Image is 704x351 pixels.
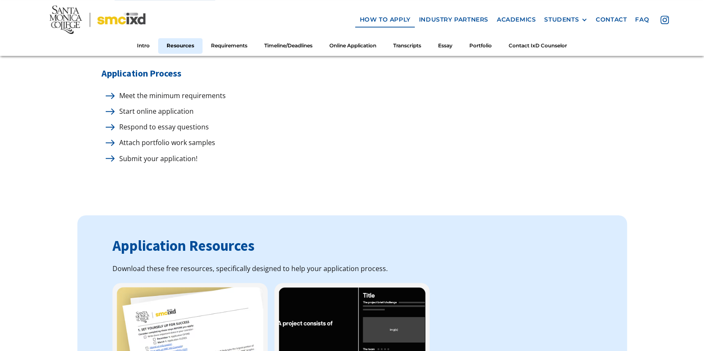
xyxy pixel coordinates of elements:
[415,12,493,27] a: industry partners
[101,66,603,81] h5: Application Process
[115,137,215,148] p: Attach portfolio work samples
[493,12,540,27] a: Academics
[592,12,631,27] a: contact
[115,90,226,101] p: Meet the minimum requirements
[430,38,461,54] a: Essay
[115,153,197,165] p: Submit your application!
[158,38,203,54] a: Resources
[461,38,500,54] a: Portfolio
[660,16,669,24] img: icon - instagram
[112,263,592,274] div: Download these free resources, specifically designed to help your application process.
[544,16,579,23] div: STUDENTS
[203,38,256,54] a: Requirements
[256,38,321,54] a: Timeline/Deadlines
[112,236,592,256] h3: Application Resources
[321,38,385,54] a: Online Application
[544,16,587,23] div: STUDENTS
[115,106,194,117] p: Start online application
[500,38,575,54] a: Contact IxD Counselor
[631,12,653,27] a: faq
[129,38,158,54] a: Intro
[385,38,430,54] a: Transcripts
[115,121,209,133] p: Respond to essay questions
[49,5,145,34] img: Santa Monica College - SMC IxD logo
[355,12,414,27] a: how to apply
